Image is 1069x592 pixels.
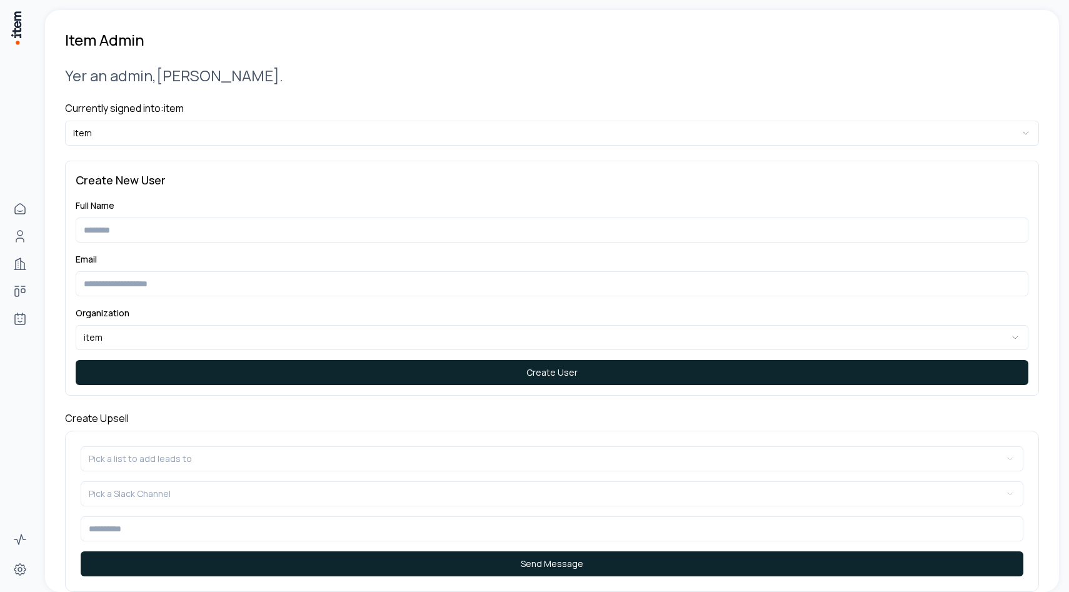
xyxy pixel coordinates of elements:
[10,10,23,46] img: Item Brain Logo
[76,307,129,319] label: Organization
[81,551,1023,576] button: Send Message
[76,171,1028,189] h3: Create New User
[8,224,33,249] a: People
[65,30,144,50] h1: Item Admin
[8,527,33,552] a: Activity
[65,65,1039,86] h2: Yer an admin, [PERSON_NAME] .
[8,279,33,304] a: Deals
[65,411,1039,426] h4: Create Upsell
[8,196,33,221] a: Home
[8,557,33,582] a: Settings
[8,251,33,276] a: Companies
[76,199,114,211] label: Full Name
[76,253,97,265] label: Email
[65,101,1039,116] h4: Currently signed into: item
[8,306,33,331] a: Agents
[76,360,1028,385] button: Create User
